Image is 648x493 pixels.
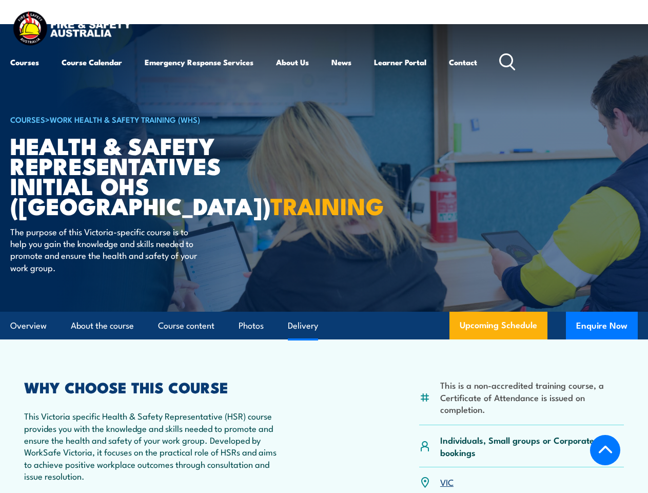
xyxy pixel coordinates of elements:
h1: Health & Safety Representatives Initial OHS ([GEOGRAPHIC_DATA]) [10,135,264,216]
a: About Us [276,50,309,74]
a: Emergency Response Services [145,50,253,74]
strong: TRAINING [270,187,384,223]
h2: WHY CHOOSE THIS COURSE [24,380,284,393]
a: Courses [10,50,39,74]
a: Photos [239,312,264,339]
p: Individuals, Small groups or Corporate bookings [440,434,624,458]
a: Learner Portal [374,50,426,74]
p: This Victoria specific Health & Safety Representative (HSR) course provides you with the knowledg... [24,410,284,482]
a: Course Calendar [62,50,122,74]
li: This is a non-accredited training course, a Certificate of Attendance is issued on completion. [440,379,624,415]
a: Work Health & Safety Training (WHS) [50,113,200,125]
a: Delivery [288,312,318,339]
p: The purpose of this Victoria-specific course is to help you gain the knowledge and skills needed ... [10,225,198,274]
a: News [331,50,351,74]
a: Course content [158,312,214,339]
button: Enquire Now [566,312,638,339]
a: Upcoming Schedule [449,312,547,339]
h6: > [10,113,264,125]
a: About the course [71,312,134,339]
a: COURSES [10,113,45,125]
a: Contact [449,50,477,74]
a: Overview [10,312,47,339]
a: VIC [440,476,454,488]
